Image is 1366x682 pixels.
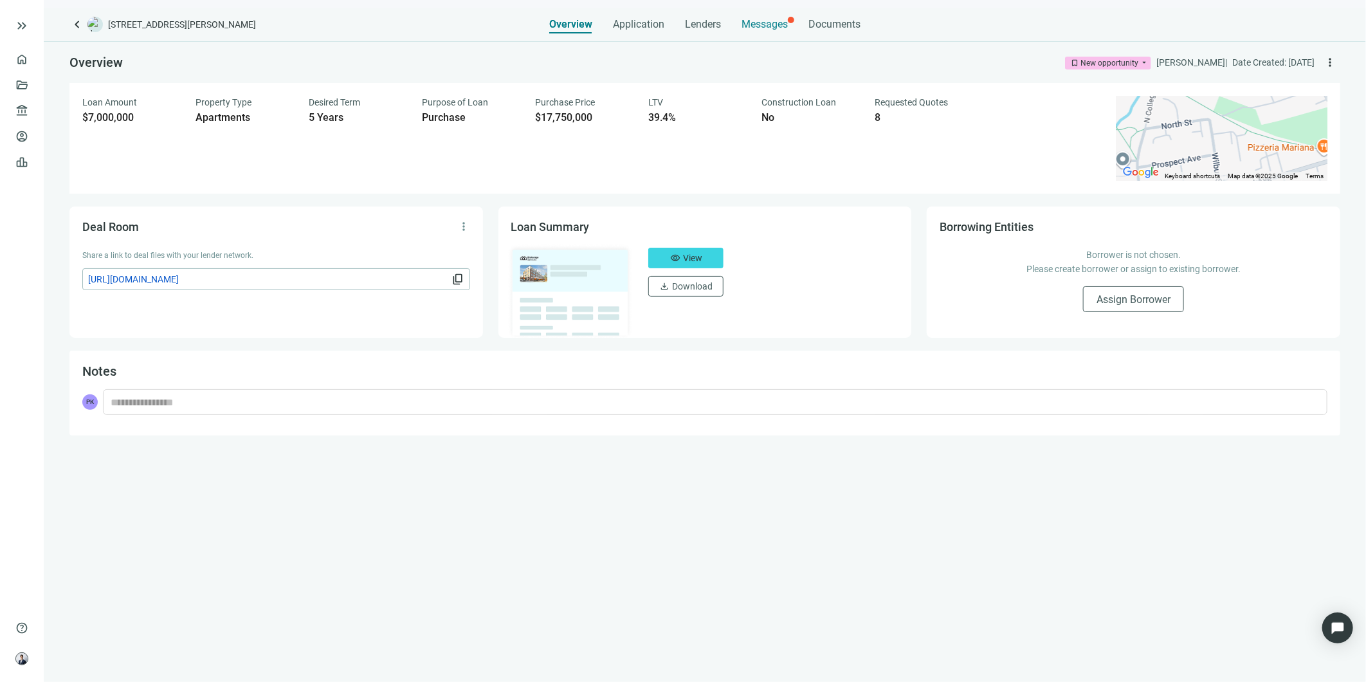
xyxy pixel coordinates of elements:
span: Borrowing Entities [940,220,1034,234]
div: Apartments [196,111,293,124]
span: more_vert [1324,56,1336,69]
button: more_vert [1320,52,1340,73]
div: Date Created: [DATE] [1232,55,1315,69]
div: $7,000,000 [82,111,180,124]
span: Loan Amount [82,97,137,107]
img: dealOverviewImg [507,244,633,339]
span: account_balance [15,104,24,117]
img: deal-logo [87,17,103,32]
span: [STREET_ADDRESS][PERSON_NAME] [108,18,256,31]
p: Borrower is not chosen. [952,248,1315,262]
div: Open Intercom Messenger [1322,613,1353,643]
button: visibilityView [648,248,724,268]
span: Application [613,18,664,31]
span: help [15,622,28,634]
span: download [659,281,669,291]
span: Share a link to deal files with your lender network. [82,251,253,260]
span: Overview [549,18,592,31]
img: Google [1120,164,1162,181]
span: Purpose of Loan [422,97,488,107]
span: Map data ©2025 Google [1228,172,1298,180]
div: New opportunity [1080,57,1138,69]
span: Deal Room [82,220,139,234]
span: content_copy [451,273,464,286]
span: Lenders [685,18,721,31]
span: Messages [742,18,788,30]
span: Overview [69,55,123,70]
span: LTV [648,97,663,107]
a: Open this area in Google Maps (opens a new window) [1120,164,1162,181]
span: [URL][DOMAIN_NAME] [88,272,449,286]
span: Desired Term [309,97,360,107]
span: more_vert [457,220,470,233]
div: 8 [875,111,972,124]
button: downloadDownload [648,276,724,297]
span: Property Type [196,97,251,107]
span: Construction Loan [761,97,836,107]
span: Loan Summary [511,220,590,234]
p: Please create borrower or assign to existing borrower. [952,262,1315,276]
div: No [761,111,859,124]
span: Requested Quotes [875,97,948,107]
span: View [683,253,702,263]
div: [PERSON_NAME] | [1156,55,1227,69]
button: Assign Borrower [1083,286,1184,312]
button: Keyboard shortcuts [1165,172,1220,181]
a: keyboard_arrow_left [69,17,85,32]
button: keyboard_double_arrow_right [14,18,30,33]
span: Notes [82,364,116,379]
img: avatar [16,653,28,665]
button: more_vert [453,216,474,237]
div: Purchase [422,111,520,124]
span: bookmark [1070,59,1079,68]
span: PK [82,394,98,410]
a: Terms (opens in new tab) [1306,172,1324,180]
div: 5 Years [309,111,406,124]
span: Download [672,281,713,291]
div: $17,750,000 [535,111,633,124]
span: Purchase Price [535,97,595,107]
span: Documents [808,18,861,31]
span: Assign Borrower [1097,293,1170,306]
div: 39.4% [648,111,746,124]
span: visibility [670,253,680,263]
